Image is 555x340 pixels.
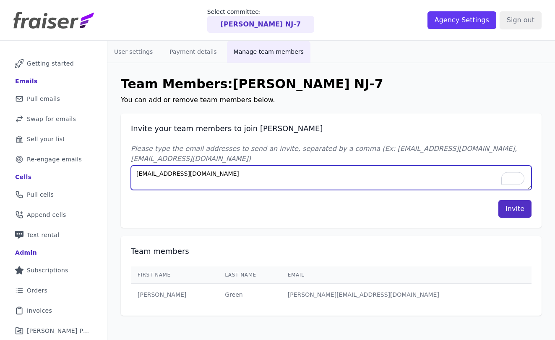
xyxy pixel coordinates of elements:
[7,206,100,224] a: Append cells
[27,306,52,315] span: Invoices
[218,284,281,306] td: Green
[7,301,100,320] a: Invoices
[7,90,100,108] a: Pull emails
[15,248,37,257] div: Admin
[121,76,542,92] h1: Team Members: [PERSON_NAME] NJ-7
[221,19,301,29] p: [PERSON_NAME] NJ-7
[131,166,532,190] textarea: To enrich screen reader interactions, please activate Accessibility in Grammarly extension settings
[27,155,82,163] span: Re-engage emails
[7,261,100,279] a: Subscriptions
[7,226,100,244] a: Text rental
[500,11,542,29] input: Sign out
[27,190,54,199] span: Pull cells
[27,266,68,274] span: Subscriptions
[218,266,281,284] th: Last Name
[27,231,60,239] span: Text rental
[131,284,218,306] td: [PERSON_NAME]
[207,8,314,16] p: Select committee:
[27,135,65,143] span: Sell your list
[15,77,38,85] div: Emails
[15,173,31,181] div: Cells
[121,95,542,105] p: You can add or remove team members below.
[7,150,100,169] a: Re-engage emails
[427,11,496,29] input: Agency Settings
[281,266,513,284] th: Email
[131,266,218,284] th: First Name
[7,281,100,300] a: Orders
[163,41,223,63] button: Payment details
[7,322,100,340] a: [PERSON_NAME] Performance
[498,200,532,218] button: Invite
[131,246,532,256] h2: Team members
[207,8,314,33] a: Select committee: [PERSON_NAME] NJ-7
[27,211,66,219] span: Append cells
[7,130,100,148] a: Sell your list
[281,284,513,306] td: [PERSON_NAME][EMAIL_ADDRESS][DOMAIN_NAME]
[131,144,532,164] label: Please type the email addresses to send an invite, separated by a comma (Ex: [EMAIL_ADDRESS][DOMA...
[7,54,100,73] a: Getting started
[227,41,310,63] button: Manage team members
[7,110,100,128] a: Swap for emails
[27,95,60,103] span: Pull emails
[27,115,76,123] span: Swap for emails
[107,41,159,63] button: User settings
[27,59,74,68] span: Getting started
[131,124,532,134] h2: Invite your team members to join [PERSON_NAME]
[27,286,47,295] span: Orders
[13,12,94,29] img: Fraiser Logo
[7,185,100,204] a: Pull cells
[27,327,90,335] span: [PERSON_NAME] Performance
